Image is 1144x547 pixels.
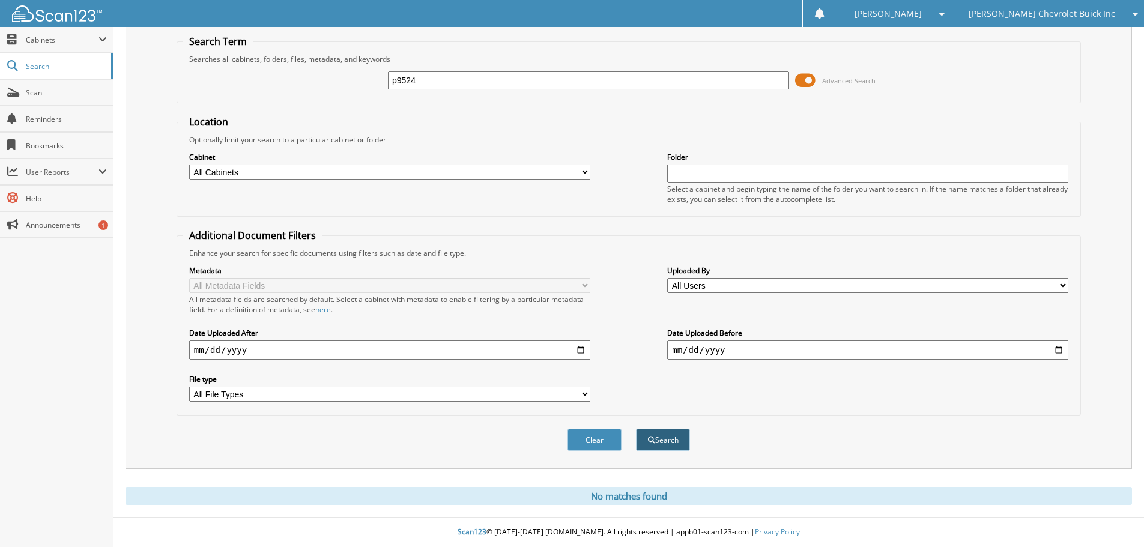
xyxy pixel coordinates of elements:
div: Enhance your search for specific documents using filters such as date and file type. [183,248,1074,258]
span: Reminders [26,114,107,124]
img: scan123-logo-white.svg [12,5,102,22]
span: Search [26,61,105,71]
legend: Search Term [183,35,253,48]
span: Bookmarks [26,141,107,151]
div: All metadata fields are searched by default. Select a cabinet with metadata to enable filtering b... [189,294,590,315]
span: Cabinets [26,35,98,45]
input: start [189,340,590,360]
span: Announcements [26,220,107,230]
div: 1 [98,220,108,230]
span: Advanced Search [822,76,876,85]
a: Privacy Policy [755,527,800,537]
label: File type [189,374,590,384]
button: Clear [567,429,622,451]
div: No matches found [126,487,1132,505]
label: Folder [667,152,1068,162]
div: © [DATE]-[DATE] [DOMAIN_NAME]. All rights reserved | appb01-scan123-com | [113,518,1144,547]
label: Date Uploaded After [189,328,590,338]
label: Cabinet [189,152,590,162]
input: end [667,340,1068,360]
legend: Additional Document Filters [183,229,322,242]
div: Optionally limit your search to a particular cabinet or folder [183,134,1074,145]
span: Scan [26,88,107,98]
span: [PERSON_NAME] Chevrolet Buick Inc [969,10,1115,17]
label: Uploaded By [667,265,1068,276]
span: Help [26,193,107,204]
legend: Location [183,115,234,128]
span: [PERSON_NAME] [855,10,922,17]
span: User Reports [26,167,98,177]
span: Scan123 [458,527,486,537]
button: Search [636,429,690,451]
div: Select a cabinet and begin typing the name of the folder you want to search in. If the name match... [667,184,1068,204]
label: Metadata [189,265,590,276]
a: here [315,304,331,315]
div: Searches all cabinets, folders, files, metadata, and keywords [183,54,1074,64]
label: Date Uploaded Before [667,328,1068,338]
